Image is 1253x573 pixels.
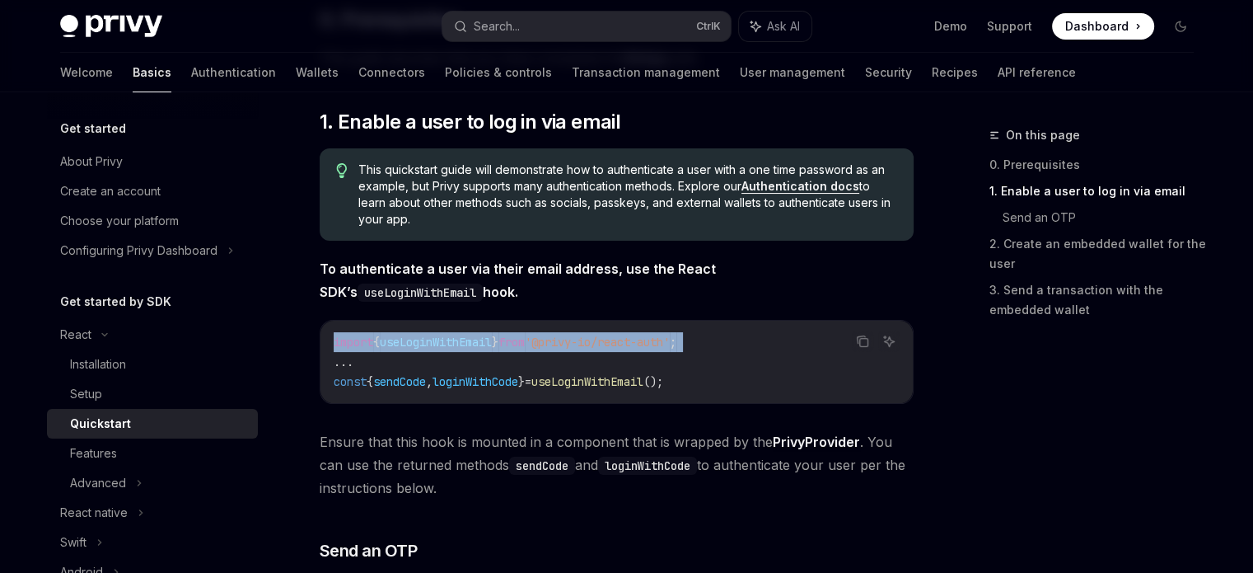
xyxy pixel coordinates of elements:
a: Authentication [191,53,276,92]
a: About Privy [47,147,258,176]
span: ; [670,335,676,350]
span: useLoginWithEmail [380,335,492,350]
a: Policies & controls [445,53,552,92]
div: About Privy [60,152,123,171]
span: Send an OTP [320,539,418,562]
a: PrivyProvider [773,434,860,451]
strong: To authenticate a user via their email address, use the React SDK’s hook. [320,261,716,300]
a: Authentication docs [741,179,859,194]
span: ... [334,355,353,369]
span: } [518,374,525,389]
span: import [334,335,373,350]
a: 1. Enable a user to log in via email [989,178,1207,204]
div: Quickstart [70,414,131,434]
span: Ask AI [767,18,800,35]
a: Transaction management [572,53,720,92]
a: Quickstart [47,409,258,439]
span: Ctrl K [696,20,721,33]
a: Send an OTP [1003,204,1207,231]
span: = [525,374,531,389]
a: Installation [47,350,258,379]
img: dark logo [60,15,162,38]
button: Copy the contents from the code block [852,331,873,352]
a: Create an account [47,176,258,206]
button: Toggle dark mode [1167,13,1194,40]
span: useLoginWithEmail [531,374,643,389]
a: Dashboard [1052,13,1154,40]
div: Advanced [70,473,126,493]
span: 1. Enable a user to log in via email [320,109,620,135]
div: Create an account [60,181,161,201]
span: Dashboard [1065,18,1129,35]
a: 0. Prerequisites [989,152,1207,178]
span: loginWithCode [432,374,518,389]
a: Support [987,18,1032,35]
a: User management [740,53,845,92]
span: const [334,374,367,389]
div: Search... [474,16,520,36]
a: Welcome [60,53,113,92]
div: Installation [70,355,126,374]
span: } [492,335,498,350]
button: Search...CtrlK [442,12,731,41]
div: Configuring Privy Dashboard [60,241,217,261]
span: , [426,374,432,389]
button: Ask AI [878,331,900,352]
div: Choose your platform [60,211,179,231]
code: loginWithCode [598,457,697,475]
a: Basics [133,53,171,92]
a: Connectors [358,53,425,92]
a: API reference [998,53,1076,92]
a: Wallets [296,53,339,92]
a: Choose your platform [47,206,258,236]
a: 2. Create an embedded wallet for the user [989,231,1207,277]
a: Features [47,439,258,468]
span: from [498,335,525,350]
a: Demo [934,18,967,35]
code: sendCode [509,457,575,475]
span: sendCode [373,374,426,389]
svg: Tip [336,163,348,178]
div: Swift [60,533,86,552]
div: React native [60,503,128,523]
h5: Get started [60,119,126,139]
div: React [60,325,91,345]
span: On this page [1006,125,1080,145]
a: Setup [47,379,258,409]
h5: Get started by SDK [60,292,171,312]
div: Setup [70,384,102,404]
button: Ask AI [739,12,811,41]
div: Features [70,444,117,463]
code: useLoginWithEmail [358,284,483,302]
span: { [367,374,373,389]
span: Ensure that this hook is mounted in a component that is wrapped by the . You can use the returned... [320,430,914,500]
span: '@privy-io/react-auth' [525,335,670,350]
span: { [373,335,380,350]
span: (); [643,374,663,389]
a: Security [865,53,912,92]
a: Recipes [932,53,978,92]
a: 3. Send a transaction with the embedded wallet [989,277,1207,323]
span: This quickstart guide will demonstrate how to authenticate a user with a one time password as an ... [358,162,896,228]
